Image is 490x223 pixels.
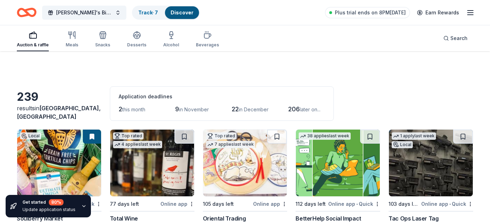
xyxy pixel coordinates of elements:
button: Search [438,31,473,45]
div: 105 days left [203,200,234,208]
div: Get started [22,199,75,205]
span: 22 [232,105,239,113]
button: Alcohol [163,28,179,51]
div: 38 applies last week [299,132,351,140]
a: Track· 7 [138,9,158,15]
img: Image for Total Wine [110,130,194,196]
div: Online app Quick [421,199,473,208]
div: Top rated [206,132,237,139]
div: Total Wine [110,214,138,223]
button: Snacks [95,28,110,51]
span: this month [122,106,145,112]
span: later on... [300,106,320,112]
div: Auction & raffle [17,42,49,48]
span: 2 [119,105,122,113]
div: 77 days left [110,200,139,208]
div: Application deadlines [119,92,325,101]
div: 239 [17,90,101,104]
span: • [449,201,451,207]
button: Track· 7Discover [132,6,200,20]
img: Image for Oriental Trading [203,130,287,196]
div: Oriental Trading [203,214,246,223]
a: Home [17,4,37,21]
div: Online app Quick [328,199,380,208]
div: Top rated [113,132,144,139]
div: Tac Ops Laser Tag [389,214,438,223]
div: Meals [66,42,78,48]
span: Plus trial ends on 8PM[DATE] [335,8,406,17]
div: 4 applies last week [113,141,162,148]
div: Snacks [95,42,110,48]
img: Image for Tac Ops Laser Tag [389,130,473,196]
div: Beverages [196,42,219,48]
div: Desserts [127,42,146,48]
img: Image for Soulberry Market [17,130,101,196]
div: Local [392,141,413,148]
div: 80 % [49,199,64,205]
span: [PERSON_NAME]'s Birthday [PERSON_NAME] [56,8,112,17]
div: Update application status [22,207,75,212]
button: [PERSON_NAME]'s Birthday [PERSON_NAME] [42,6,126,20]
div: 7 applies last week [206,141,255,148]
span: 9 [175,105,179,113]
span: in December [239,106,269,112]
span: Search [450,34,468,42]
span: [GEOGRAPHIC_DATA], [GEOGRAPHIC_DATA] [17,105,101,120]
span: in [17,105,101,120]
span: in November [179,106,209,112]
span: 206 [288,105,300,113]
div: Local [20,132,41,139]
img: Image for BetterHelp Social Impact [296,130,380,196]
span: • [356,201,358,207]
div: results [17,104,101,121]
div: 103 days left [389,200,420,208]
a: Earn Rewards [413,6,463,19]
div: 112 days left [296,200,326,208]
button: Desserts [127,28,146,51]
div: Online app [160,199,194,208]
div: BetterHelp Social Impact [296,214,361,223]
button: Auction & raffle [17,28,49,51]
div: Alcohol [163,42,179,48]
div: Online app [253,199,287,208]
div: 1 apply last week [392,132,436,140]
a: Discover [171,9,193,15]
button: Meals [66,28,78,51]
button: Beverages [196,28,219,51]
a: Plus trial ends on 8PM[DATE] [325,7,410,18]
